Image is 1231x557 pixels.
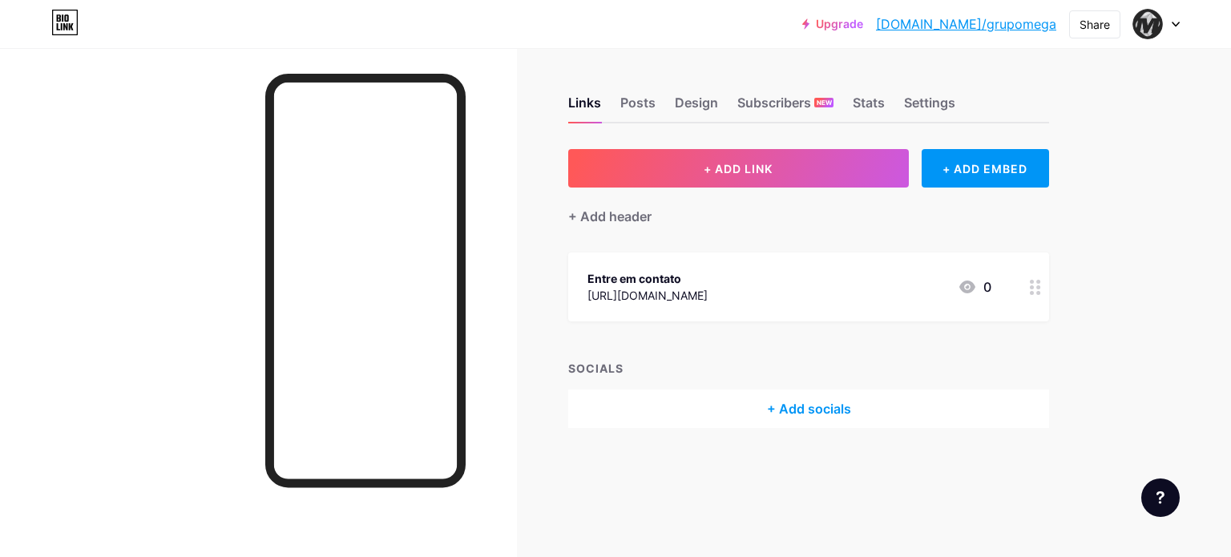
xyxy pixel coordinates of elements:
[568,93,601,122] div: Links
[568,207,652,226] div: + Add header
[587,287,708,304] div: [URL][DOMAIN_NAME]
[876,14,1056,34] a: [DOMAIN_NAME]/grupomega
[922,149,1049,188] div: + ADD EMBED
[904,93,955,122] div: Settings
[958,277,991,297] div: 0
[802,18,863,30] a: Upgrade
[568,149,909,188] button: + ADD LINK
[817,98,832,107] span: NEW
[568,389,1049,428] div: + Add socials
[1132,9,1163,39] img: grupomega
[737,93,833,122] div: Subscribers
[1080,16,1110,33] div: Share
[675,93,718,122] div: Design
[853,93,885,122] div: Stats
[704,162,773,176] span: + ADD LINK
[620,93,656,122] div: Posts
[587,270,708,287] div: Entre em contato
[568,360,1049,377] div: SOCIALS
